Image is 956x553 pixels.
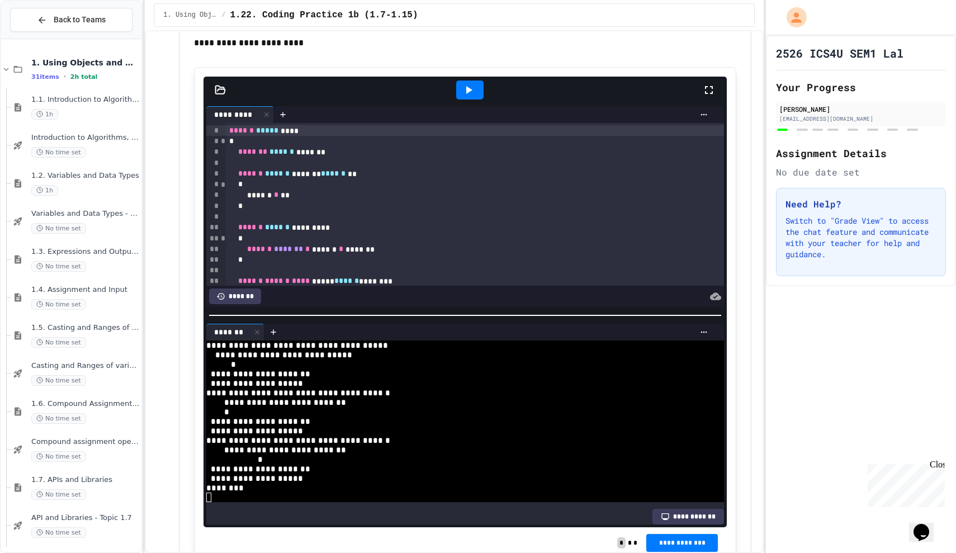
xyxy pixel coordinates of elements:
span: 1. Using Objects and Methods [31,58,139,68]
iframe: chat widget [909,508,945,542]
span: 1. Using Objects and Methods [163,11,217,20]
span: 1.22. Coding Practice 1b (1.7-1.15) [230,8,418,22]
span: No time set [31,223,86,234]
span: 1.7. APIs and Libraries [31,475,139,485]
iframe: chat widget [863,460,945,507]
span: No time set [31,337,86,348]
span: 1.1. Introduction to Algorithms, Programming, and Compilers [31,95,139,105]
span: 1.4. Assignment and Input [31,285,139,295]
span: Variables and Data Types - Quiz [31,209,139,219]
p: Switch to "Grade View" to access the chat feature and communicate with your teacher for help and ... [785,215,936,260]
h2: Assignment Details [776,145,946,161]
div: [PERSON_NAME] [779,104,943,114]
h3: Need Help? [785,197,936,211]
span: 31 items [31,73,59,81]
span: 1h [31,109,58,120]
span: No time set [31,527,86,538]
span: 2h total [70,73,98,81]
span: 1.2. Variables and Data Types [31,171,139,181]
div: [EMAIL_ADDRESS][DOMAIN_NAME] [779,115,943,123]
span: 1.3. Expressions and Output [New] [31,247,139,257]
span: Casting and Ranges of variables - Quiz [31,361,139,371]
button: Back to Teams [10,8,132,32]
h2: Your Progress [776,79,946,95]
div: My Account [775,4,810,30]
div: No due date set [776,166,946,179]
span: Compound assignment operators - Quiz [31,437,139,447]
div: Chat with us now!Close [4,4,77,71]
span: 1.6. Compound Assignment Operators [31,399,139,409]
span: No time set [31,451,86,462]
span: No time set [31,261,86,272]
span: No time set [31,413,86,424]
span: / [221,11,225,20]
span: Introduction to Algorithms, Programming, and Compilers [31,133,139,143]
span: 1.5. Casting and Ranges of Values [31,323,139,333]
span: Back to Teams [54,14,106,26]
span: No time set [31,299,86,310]
span: No time set [31,375,86,386]
h1: 2526 ICS4U SEM1 Lal [776,45,903,61]
span: 1h [31,185,58,196]
span: • [64,72,66,81]
span: No time set [31,489,86,500]
span: No time set [31,147,86,158]
span: API and Libraries - Topic 1.7 [31,513,139,523]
